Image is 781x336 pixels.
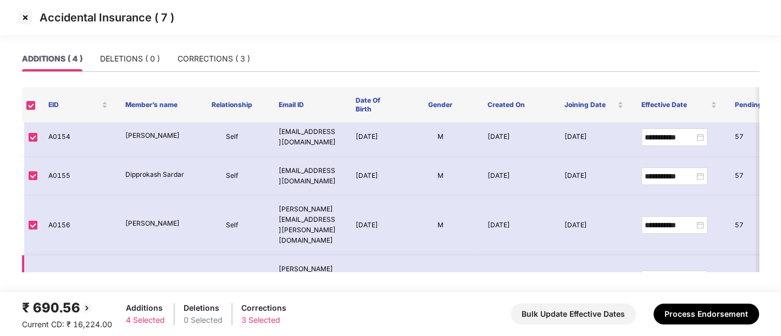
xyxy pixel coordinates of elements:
td: [DATE] [347,255,402,305]
td: [DATE] [556,255,633,305]
th: Date Of Birth [347,87,402,122]
span: Current CD: ₹ 16,224.00 [22,320,112,329]
th: Joining Date [556,87,633,122]
span: EID [48,100,99,109]
img: svg+xml;base64,PHN2ZyBpZD0iQmFjay0yMHgyMCIgeG1sbnM9Imh0dHA6Ly93d3cudzMub3JnLzIwMDAvc3ZnIiB3aWR0aD... [80,301,93,315]
td: [DATE] [556,118,633,157]
td: [EMAIL_ADDRESS][DOMAIN_NAME] [270,118,347,157]
div: 4 Selected [126,314,165,326]
td: Self [193,195,270,255]
td: [EMAIL_ADDRESS][DOMAIN_NAME] [270,157,347,196]
td: [DATE] [479,255,556,305]
th: Email ID [270,87,347,122]
td: [DATE] [347,118,402,157]
td: Self [193,255,270,305]
td: [DATE] [479,118,556,157]
th: Member’s name [117,87,193,122]
div: 3 Selected [241,314,286,326]
td: A0154 [40,118,117,157]
p: Accidental Insurance ( 7 ) [40,11,174,24]
div: ADDITIONS ( 4 ) [22,53,82,65]
td: [DATE] [479,195,556,255]
td: M [402,255,479,305]
td: [DATE] [479,157,556,196]
td: [DATE] [556,195,633,255]
td: Self [193,118,270,157]
td: A0156 [40,195,117,255]
th: EID [40,87,117,122]
div: Corrections [241,302,286,314]
th: Relationship [193,87,270,122]
td: A0155 [40,157,117,196]
span: Joining Date [564,100,616,109]
th: Gender [402,87,479,122]
p: [PERSON_NAME] [125,131,185,141]
td: [PERSON_NAME][EMAIL_ADDRESS][DOMAIN_NAME] [270,255,347,305]
td: [DATE] [347,195,402,255]
button: Bulk Update Effective Dates [511,304,636,324]
td: Self [193,157,270,196]
div: Additions [126,302,165,314]
td: A0158 [40,255,117,305]
div: Deletions [184,302,223,314]
img: svg+xml;base64,PHN2ZyBpZD0iQ3Jvc3MtMzJ4MzIiIHhtbG5zPSJodHRwOi8vd3d3LnczLm9yZy8yMDAwL3N2ZyIgd2lkdG... [16,9,34,26]
th: Effective Date [632,87,725,122]
th: Created On [479,87,556,122]
td: [DATE] [347,157,402,196]
div: CORRECTIONS ( 3 ) [178,53,250,65]
span: Effective Date [641,100,708,109]
td: M [402,195,479,255]
p: Dipprokash Sardar [125,170,185,180]
td: M [402,157,479,196]
td: M [402,118,479,157]
div: ₹ 690.56 [22,298,112,318]
div: DELETIONS ( 0 ) [100,53,160,65]
div: 0 Selected [184,314,223,326]
td: [PERSON_NAME][EMAIL_ADDRESS][PERSON_NAME][DOMAIN_NAME] [270,195,347,255]
button: Process Endorsement [653,304,759,324]
td: [DATE] [556,157,633,196]
p: [PERSON_NAME] [125,219,185,229]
